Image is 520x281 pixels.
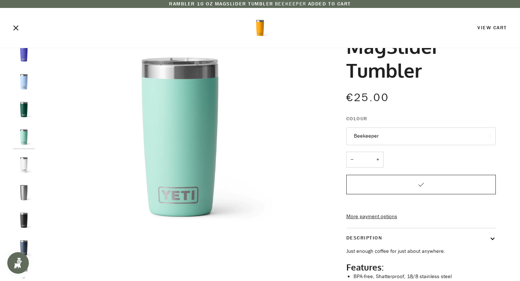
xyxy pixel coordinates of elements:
[13,126,35,148] img: Yeti Rambler 10 oz MagSlider Tumbler Seafoam - Booley Galway
[246,13,274,42] img: Yeti Rambler 10 oz MagSlider Tumbler Beekeeper - Booley Galway
[13,43,35,65] img: Yeti Rambler 10 oz MagSlider Tumbler Ultramarine Violet - Booley Galway
[346,228,496,247] button: Description
[346,90,389,105] span: €25.00
[354,273,496,281] li: BPA-free, Shatterproof, 18/8 stainless steel
[13,71,35,92] img: Yeti Rambler 10 oz MagSlider Tumbler Big Sky Blue - Booley Galway
[13,154,35,176] img: Yeti Rambler 10 oz MagSlider Tumbler White - Booley Galway
[477,24,507,31] a: View Cart
[275,0,307,7] span: Beekeeper
[7,252,29,274] iframe: Button to open loyalty program pop-up
[372,152,383,168] button: +
[169,0,273,7] span: Rambler 10 oz MagSlider Tumbler
[346,127,496,145] button: Beekeeper
[346,152,383,168] input: Quantity
[13,16,19,39] button: Close
[346,247,496,255] p: Just enough coffee for just about anywhere.
[13,182,35,203] img: Yeti Rambler 10 oz MagSlider Tumbler Stainless Steel - Booley Galway
[13,209,35,231] img: Yeti Rambler 10 oz MagSlider Tumbler Black - Booley Galway
[346,262,496,273] h2: Features:
[346,115,368,122] span: Colour
[308,0,351,7] span: Added to cart
[346,152,358,168] button: −
[346,213,496,221] a: More payment options
[13,237,35,259] img: Yeti Rambler 10 oz MagSlider Tumbler Navy - Booley Galway
[13,99,35,120] img: Yeti Rambler 10 oz MagSlider Tumbler Black Forest Green - Booley Galway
